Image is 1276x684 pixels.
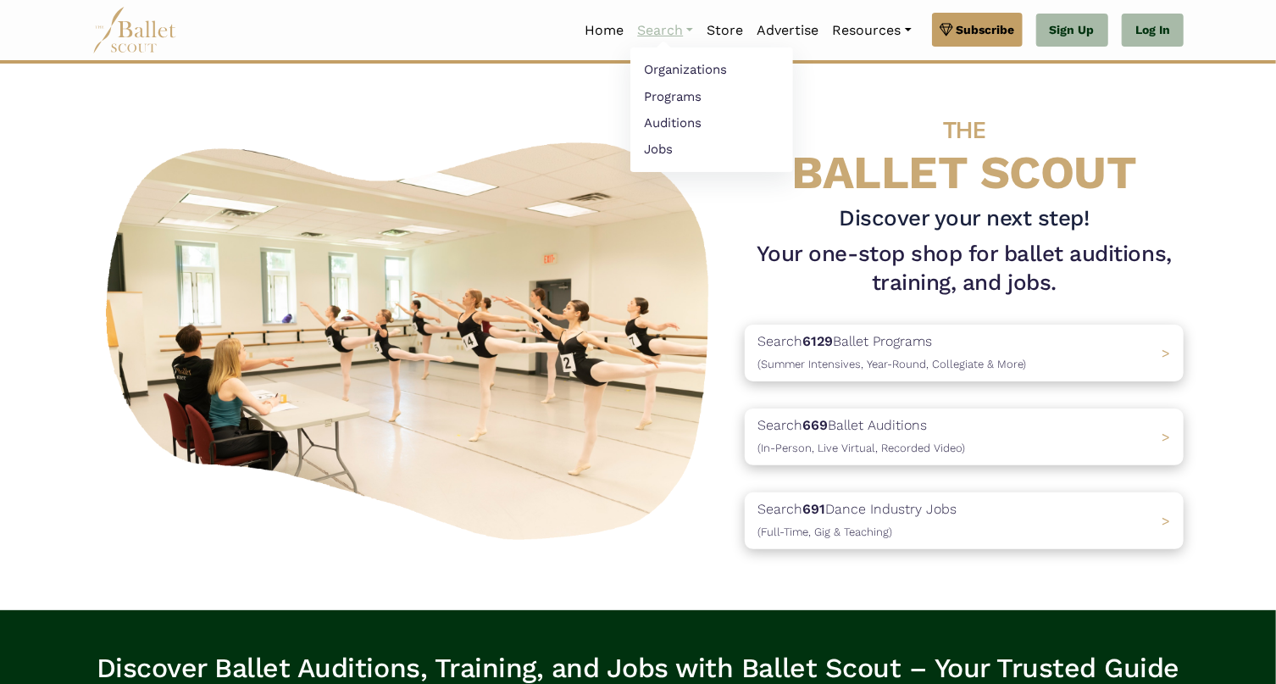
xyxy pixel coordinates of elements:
[1036,14,1108,47] a: Sign Up
[957,20,1015,39] span: Subscribe
[92,124,731,550] img: A group of ballerinas talking to each other in a ballet studio
[940,20,953,39] img: gem.svg
[757,331,1026,374] p: Search Ballet Programs
[578,13,630,48] a: Home
[757,358,1026,370] span: (Summer Intensives, Year-Round, Collegiate & More)
[1162,429,1170,445] span: >
[757,498,957,542] p: Search Dance Industry Jobs
[757,414,965,458] p: Search Ballet Auditions
[1162,513,1170,529] span: >
[757,526,892,538] span: (Full-Time, Gig & Teaching)
[630,136,793,162] a: Jobs
[700,13,750,48] a: Store
[630,47,793,172] ul: Resources
[745,97,1184,197] h4: BALLET SCOUT
[802,501,825,517] b: 691
[932,13,1023,47] a: Subscribe
[630,13,700,48] a: Search
[802,333,833,349] b: 6129
[802,417,828,433] b: 669
[757,442,965,454] span: (In-Person, Live Virtual, Recorded Video)
[943,116,985,144] span: THE
[630,109,793,136] a: Auditions
[745,325,1184,381] a: Search6129Ballet Programs(Summer Intensives, Year-Round, Collegiate & More)>
[825,13,918,48] a: Resources
[745,492,1184,549] a: Search691Dance Industry Jobs(Full-Time, Gig & Teaching) >
[630,83,793,109] a: Programs
[630,57,793,83] a: Organizations
[745,240,1184,298] h1: Your one-stop shop for ballet auditions, training, and jobs.
[1162,345,1170,361] span: >
[745,409,1184,465] a: Search669Ballet Auditions(In-Person, Live Virtual, Recorded Video) >
[1122,14,1184,47] a: Log In
[750,13,825,48] a: Advertise
[745,204,1184,233] h3: Discover your next step!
